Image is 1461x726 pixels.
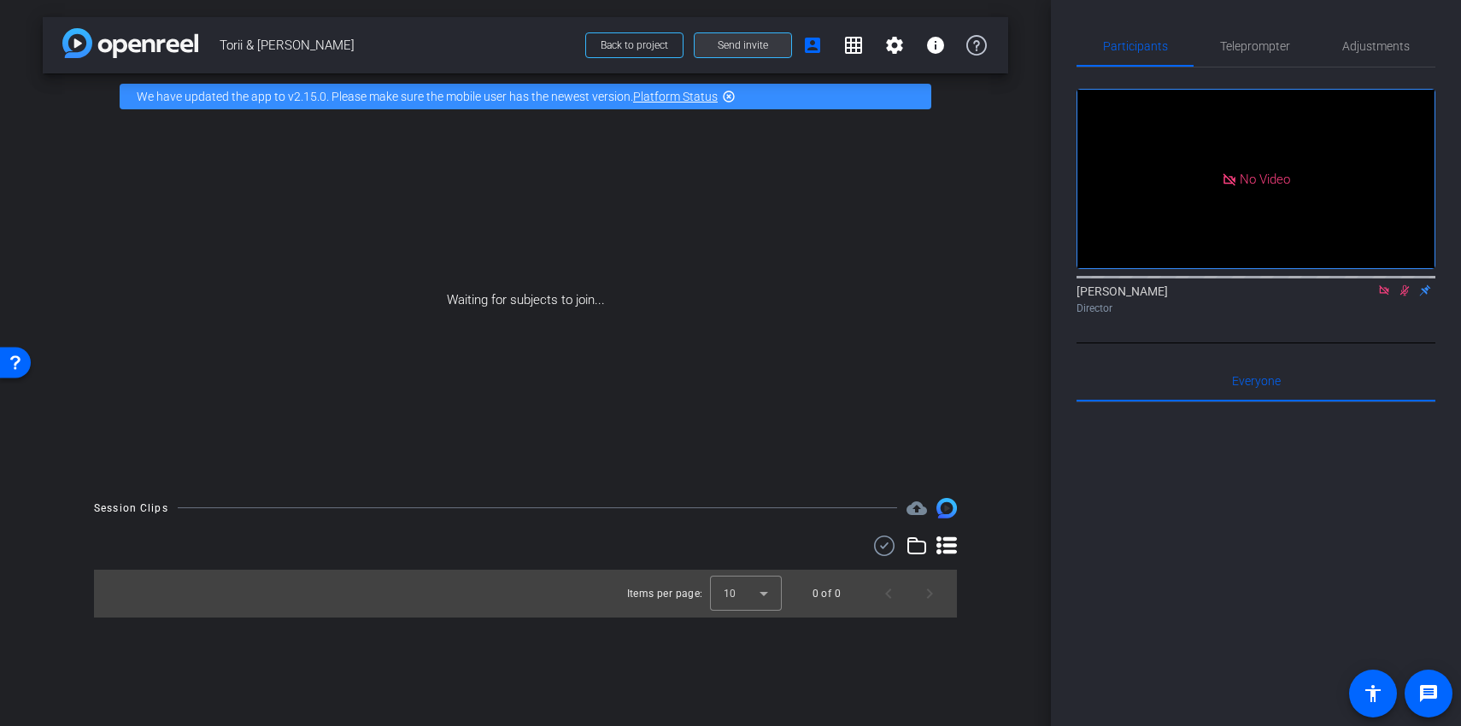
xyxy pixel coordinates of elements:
[633,90,718,103] a: Platform Status
[925,35,946,56] mat-icon: info
[1077,283,1435,316] div: [PERSON_NAME]
[43,120,1008,481] div: Waiting for subjects to join...
[884,35,905,56] mat-icon: settings
[1077,301,1435,316] div: Director
[1232,375,1281,387] span: Everyone
[722,90,736,103] mat-icon: highlight_off
[909,573,950,614] button: Next page
[1240,171,1290,186] span: No Video
[802,35,823,56] mat-icon: account_box
[62,28,198,58] img: app-logo
[1103,40,1168,52] span: Participants
[120,84,931,109] div: We have updated the app to v2.15.0. Please make sure the mobile user has the newest version.
[94,500,168,517] div: Session Clips
[907,498,927,518] span: Destinations for your clips
[813,585,841,602] div: 0 of 0
[907,498,927,518] mat-icon: cloud_upload
[1363,683,1383,704] mat-icon: accessibility
[1220,40,1290,52] span: Teleprompter
[220,28,575,62] span: Torii & [PERSON_NAME]
[936,498,957,518] img: Session clips
[718,38,768,52] span: Send invite
[694,32,792,58] button: Send invite
[1342,40,1410,52] span: Adjustments
[627,585,703,602] div: Items per page:
[1418,683,1439,704] mat-icon: message
[868,573,909,614] button: Previous page
[843,35,864,56] mat-icon: grid_on
[601,39,668,51] span: Back to project
[585,32,684,58] button: Back to project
